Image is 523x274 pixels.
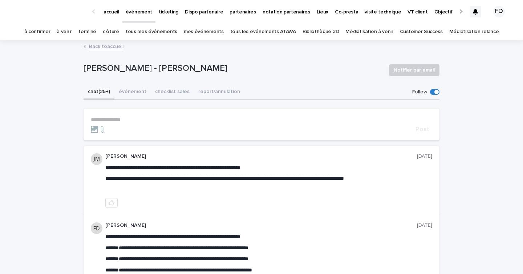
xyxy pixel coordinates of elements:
[151,85,194,100] button: checklist sales
[57,23,72,40] a: à venir
[126,23,177,40] a: tous mes événements
[345,23,393,40] a: Médiatisation à venir
[415,126,429,133] span: Post
[89,42,123,50] a: Back toaccueil
[394,67,435,74] span: Notifier par email
[105,222,417,229] p: [PERSON_NAME]
[389,64,439,76] button: Notifier par email
[493,6,505,17] div: FD
[84,63,383,74] p: [PERSON_NAME] - [PERSON_NAME]
[230,23,296,40] a: tous les événements ATAWA
[184,23,224,40] a: mes événements
[412,89,427,95] p: Follow
[413,126,432,133] button: Post
[417,222,432,229] p: [DATE]
[114,85,151,100] button: événement
[194,85,244,100] button: report/annulation
[78,23,96,40] a: terminé
[303,23,339,40] a: Bibliothèque 3D
[417,153,432,160] p: [DATE]
[15,4,85,19] img: Ls34BcGeRexTGTNfXpUC
[105,198,118,207] button: like this post
[449,23,499,40] a: Médiatisation relance
[400,23,443,40] a: Customer Success
[24,23,50,40] a: à confirmer
[105,153,417,160] p: [PERSON_NAME]
[84,85,114,100] button: chat (25+)
[103,23,119,40] a: clôturé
